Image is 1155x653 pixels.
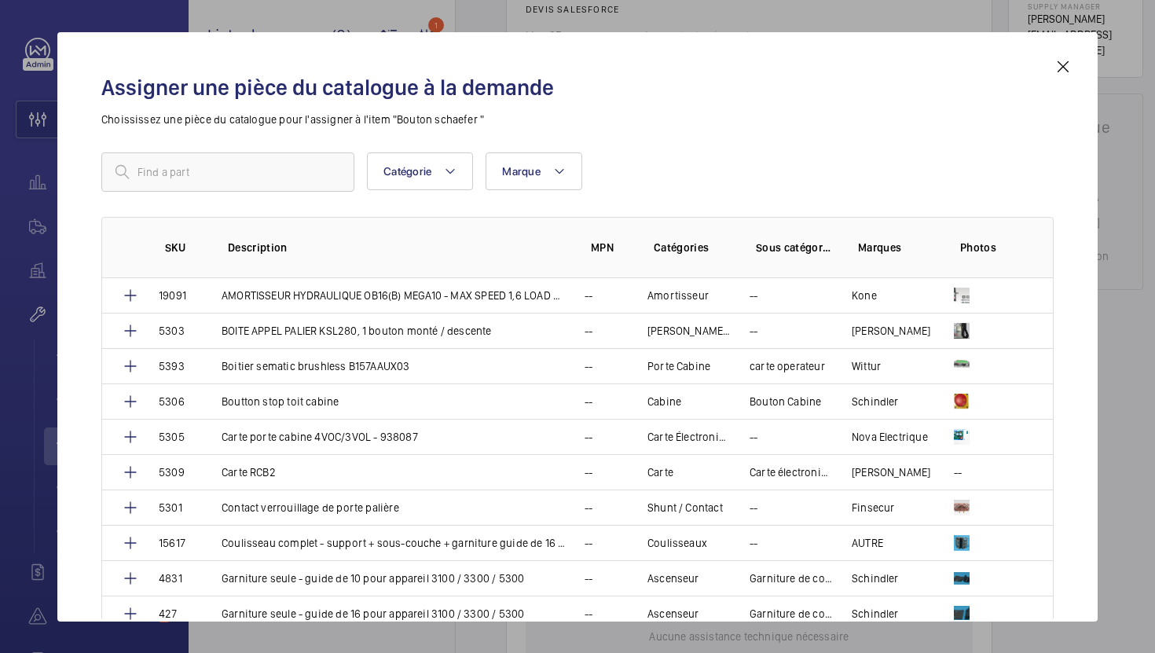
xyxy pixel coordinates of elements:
[159,500,182,515] p: 5301
[502,165,541,178] span: Marque
[852,288,877,303] p: Kone
[585,464,592,480] p: --
[750,394,821,409] p: Bouton Cabine
[591,240,629,255] p: MPN
[101,152,354,192] input: Find a part
[750,323,757,339] p: --
[101,112,1054,127] p: Choississez une pièce du catalogue pour l'assigner à l'item "Bouton schaefer "
[852,429,928,445] p: Nova Electrique
[750,358,825,374] p: carte operateur
[222,358,410,374] p: Boitier sematic brushless B157AAUX03
[750,464,833,480] p: Carte électronique
[159,535,185,551] p: 15617
[750,570,833,586] p: Garniture de coulisseau
[585,288,592,303] p: --
[486,152,582,190] button: Marque
[852,323,930,339] p: [PERSON_NAME]
[960,240,1021,255] p: Photos
[647,358,710,374] p: Porte Cabine
[159,606,178,622] p: 427
[750,606,833,622] p: Garniture de coulisseau
[647,535,707,551] p: Coulisseaux
[159,394,185,409] p: 5306
[852,570,899,586] p: Schindler
[852,535,883,551] p: AUTRE
[647,394,681,409] p: Cabine
[858,240,935,255] p: Marques
[647,429,731,445] p: Carte Électronique
[654,240,731,255] p: Catégories
[647,288,709,303] p: Amortisseur
[954,288,970,303] img: bW0QMgWlkGmn6Gc5aH9APeticnW__AG1uD0V9o0D-8hVnv3L.png
[750,500,757,515] p: --
[647,570,699,586] p: Ascenseur
[222,570,524,586] p: Garniture seule - guide de 10 pour appareil 3100 / 3300 / 5300
[954,429,970,445] img: 1bSZRX3r2qlB5geTLXNkf290bQjVriwQyhQSltespbKdFJz-.png
[954,606,970,622] img: tHi58T31f55lwECf-jfyRLwjBCavYL4tjvNts_Jx8BSPGI3Y.png
[585,323,592,339] p: --
[954,323,970,339] img: 9EjEK1Lusx-kwk2LQ97hcryxB7B4qQPvVKoFtGdC-KfUlnUW.png
[585,535,592,551] p: --
[222,429,418,445] p: Carte porte cabine 4VOC/3VOL - 938087
[165,240,203,255] p: SKU
[585,358,592,374] p: --
[852,464,930,480] p: [PERSON_NAME]
[852,606,899,622] p: Schindler
[367,152,473,190] button: Catégorie
[954,358,970,374] img: s_2Aw1B-BVhubgfk3V7es5OCpMVGPjlPh8PL9SGRxmSDNAEI.jpeg
[647,500,723,515] p: Shunt / Contact
[222,394,339,409] p: Boutton stop toit cabine
[954,464,962,480] p: --
[222,464,276,480] p: Carte RCB2
[750,429,757,445] p: --
[585,570,592,586] p: --
[222,606,524,622] p: Garniture seule - guide de 16 pour appareil 3100 / 3300 / 5300
[222,288,566,303] p: AMORTISSEUR HYDRAULIQUE OB16(B) MEGA10 - MAX SPEED 1,6 LOAD MIN. 700-MAX. 5300 KG Q4SX0122158030
[647,464,673,480] p: Carte
[585,429,592,445] p: --
[383,165,431,178] span: Catégorie
[954,500,970,515] img: coMS_P9YzT8jBJ4JRexgOw3dZ7LGRrt10M7Tj7pehjVct_QS.png
[852,500,894,515] p: Finsecur
[756,240,833,255] p: Sous catégories
[159,429,185,445] p: 5305
[159,464,185,480] p: 5309
[159,570,182,586] p: 4831
[228,240,566,255] p: Description
[750,535,757,551] p: --
[585,394,592,409] p: --
[954,394,970,409] img: QvYDfsQ_TQhmVXIbBwWWffK4Z8ypKHV4mHtB0lJ1N5DKMVtM.png
[852,358,881,374] p: Wittur
[222,323,491,339] p: BOITE APPEL PALIER KSL280, 1 bouton monté / descente
[159,288,186,303] p: 19091
[852,394,899,409] p: Schindler
[647,606,699,622] p: Ascenseur
[222,500,399,515] p: Contact verrouillage de porte palière
[585,606,592,622] p: --
[954,570,970,586] img: DKYHbYHGS7oQTRJgk_pyjcfALyQEQyz_SKK5Pszuu-kDW-fG.jpeg
[159,323,185,339] p: 5303
[101,73,1054,102] h2: Assigner une pièce du catalogue à la demande
[159,358,185,374] p: 5393
[585,500,592,515] p: --
[954,535,970,551] img: 0IGN94ZYWJ9A926aUrcNiYV6_BFMdC6EkQ3qWjntVrx3jguE.png
[222,535,566,551] p: Coulisseau complet - support + sous-couche + garniture guide de 16 pour appareil 3100/3300/5300
[750,288,757,303] p: --
[647,323,731,339] p: [PERSON_NAME]/Signalisation/Communication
